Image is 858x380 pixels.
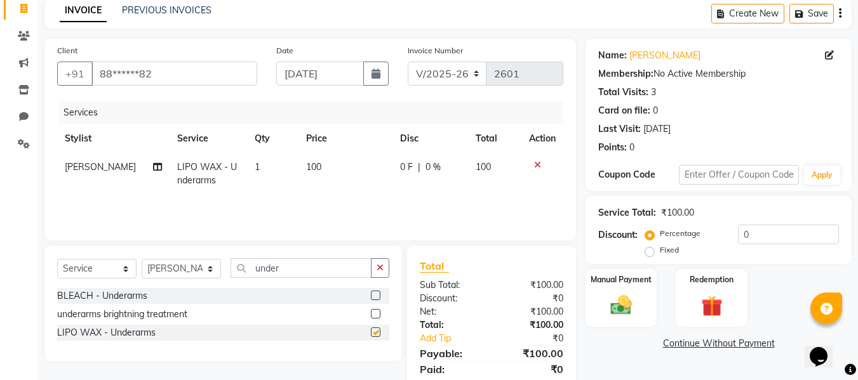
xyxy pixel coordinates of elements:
div: BLEACH - Underarms [57,289,147,303]
span: 1 [255,161,260,173]
a: PREVIOUS INVOICES [122,4,211,16]
div: [DATE] [643,122,671,136]
button: Save [789,4,834,23]
div: Total: [410,318,492,332]
th: Qty [247,124,298,153]
img: _gift.svg [695,293,729,319]
div: ₹100.00 [492,318,573,332]
div: 0 [653,104,658,117]
button: +91 [57,62,93,86]
label: Client [57,45,77,56]
div: Payable: [410,346,492,361]
label: Invoice Number [408,45,463,56]
div: ₹0 [492,292,573,305]
th: Action [521,124,563,153]
div: Net: [410,305,492,318]
div: Membership: [598,67,654,81]
th: Stylist [57,124,170,153]
div: No Active Membership [598,67,839,81]
span: Total [420,259,449,273]
div: Sub Total: [410,278,492,292]
div: underarms brightning treatment [57,308,187,321]
div: ₹100.00 [661,206,694,219]
span: 100 [306,161,321,173]
div: ₹100.00 [492,346,573,361]
th: Service [170,124,247,153]
div: Discount: [410,292,492,305]
th: Total [468,124,522,153]
label: Percentage [660,228,700,239]
label: Redemption [690,274,734,285]
span: | [418,161,420,174]
div: 0 [629,141,634,154]
a: [PERSON_NAME] [629,49,700,62]
iframe: chat widget [805,329,845,367]
div: Total Visits: [598,86,648,99]
th: Price [298,124,392,153]
button: Apply [804,166,840,185]
input: Search by Name/Mobile/Email/Code [91,62,257,86]
label: Manual Payment [591,274,652,285]
span: 0 F [400,161,413,174]
a: Add Tip [410,332,505,345]
div: Services [58,101,573,124]
span: 100 [476,161,491,173]
th: Disc [392,124,468,153]
div: ₹0 [492,362,573,377]
div: Service Total: [598,206,656,219]
div: LIPO WAX - Underarms [57,326,156,339]
img: _cash.svg [604,293,638,317]
div: Last Visit: [598,122,641,136]
label: Fixed [660,244,679,256]
span: [PERSON_NAME] [65,161,136,173]
div: Points: [598,141,627,154]
div: Coupon Code [598,168,678,181]
div: ₹0 [506,332,573,345]
div: Discount: [598,228,638,242]
div: ₹100.00 [492,305,573,318]
div: 3 [651,86,656,99]
div: Paid: [410,362,492,377]
span: LIPO WAX - Underarms [177,161,237,186]
a: Continue Without Payment [588,337,849,350]
div: ₹100.00 [492,278,573,292]
div: Name: [598,49,627,62]
label: Date [276,45,293,56]
div: Card on file: [598,104,650,117]
input: Search or Scan [231,258,372,278]
button: Create New [711,4,784,23]
input: Enter Offer / Coupon Code [679,165,799,185]
span: 0 % [426,161,441,174]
